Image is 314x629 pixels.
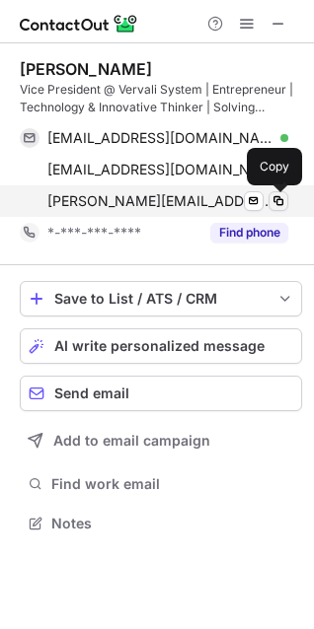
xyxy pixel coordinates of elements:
[54,338,265,354] span: AI write personalized message
[20,376,302,411] button: Send email
[20,423,302,458] button: Add to email campaign
[20,12,138,35] img: ContactOut v5.3.10
[20,328,302,364] button: AI write personalized message
[47,161,274,178] span: [EMAIL_ADDRESS][DOMAIN_NAME]
[20,59,152,79] div: [PERSON_NAME]
[54,385,129,401] span: Send email
[47,129,274,147] span: [EMAIL_ADDRESS][DOMAIN_NAME]
[47,192,274,210] span: [PERSON_NAME][EMAIL_ADDRESS][PERSON_NAME][DOMAIN_NAME]
[51,475,294,493] span: Find work email
[20,81,302,116] div: Vice President @ Vervali System | Entrepreneur | Technology & Innovative Thinker | Solving Problems
[53,433,210,449] span: Add to email campaign
[54,291,268,307] div: Save to List / ATS / CRM
[210,223,288,243] button: Reveal Button
[20,510,302,537] button: Notes
[20,281,302,316] button: save-profile-one-click
[51,515,294,532] span: Notes
[20,470,302,498] button: Find work email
